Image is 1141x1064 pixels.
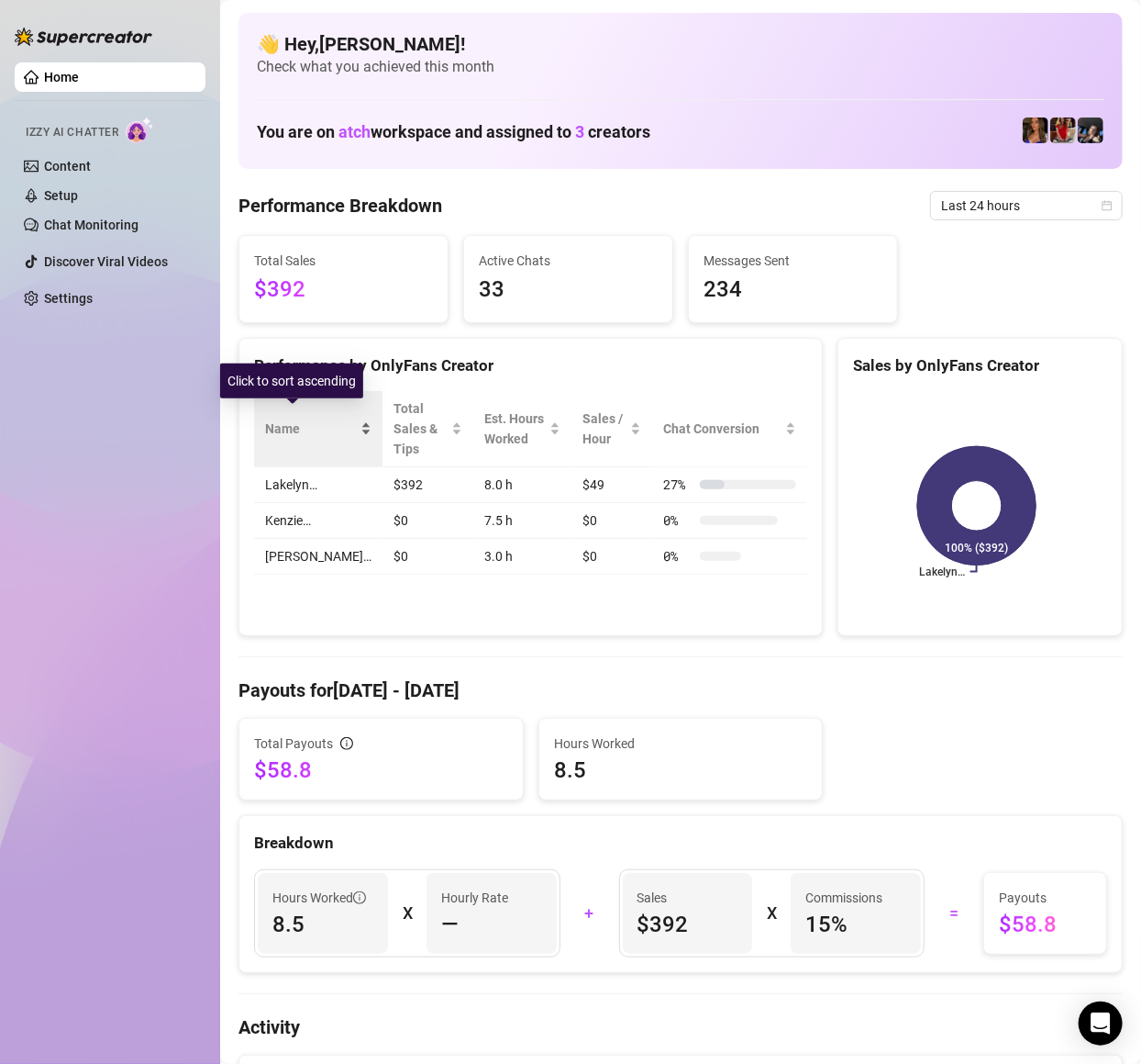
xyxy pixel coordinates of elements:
[637,888,738,908] span: Sales
[479,273,658,308] span: 33
[703,273,882,308] span: 234
[382,503,473,539] td: $0
[44,70,79,84] a: Home
[941,192,1112,219] span: Last 24 hours
[44,254,168,269] a: Discover Viral Videos
[254,756,508,785] span: $58.8
[571,899,608,928] div: +
[272,910,373,939] span: 8.5
[663,546,692,566] span: 0 %
[238,1014,1123,1040] h4: Activity
[44,159,91,174] a: Content
[663,475,692,495] span: 27 %
[1102,200,1113,211] span: calendar
[703,251,882,271] span: Messages Sent
[999,888,1091,908] span: Payouts
[1078,118,1103,143] img: Lakelyn
[441,910,459,939] span: —
[479,251,658,271] span: Active Chats
[1079,1002,1123,1046] div: Open Intercom Messenger
[254,251,433,271] span: Total Sales
[254,273,433,308] span: $392
[473,539,572,575] td: 3.0 h
[254,734,333,754] span: Total Payouts
[257,57,1104,77] span: Check what you achieved this month
[919,566,965,578] text: Lakelyn…
[44,291,93,306] a: Settings
[575,122,584,141] span: 3
[340,737,353,750] span: info-circle
[382,467,473,503] td: $392
[265,419,357,439] span: Name
[44,218,138,232] a: Chat Monitoring
[238,193,442,218] h4: Performance Breakdown
[441,888,508,908] article: Hourly Rate
[652,391,807,467] th: Chat Conversion
[473,503,572,539] td: 7.5 h
[554,756,808,785] span: 8.5
[257,122,650,142] h1: You are on workspace and assigned to creators
[254,503,382,539] td: Kenzie…
[805,910,906,939] span: 15 %
[571,391,652,467] th: Sales / Hour
[353,891,366,904] span: info-circle
[582,409,626,449] span: Sales / Hour
[257,31,1104,57] h4: 👋 Hey, [PERSON_NAME] !
[637,910,738,939] span: $392
[571,503,652,539] td: $0
[571,539,652,575] td: $0
[805,888,882,908] article: Commissions
[767,899,776,928] div: X
[382,391,473,467] th: Total Sales & Tips
[382,539,473,575] td: $0
[26,124,118,141] span: Izzy AI Chatter
[254,353,807,378] div: Performance by OnlyFans Creator
[853,353,1107,378] div: Sales by OnlyFans Creator
[254,539,382,575] td: [PERSON_NAME]…
[220,364,363,398] div: Click to sort ascending
[254,391,382,467] th: Name
[393,398,448,459] span: Total Sales & Tips
[254,467,382,503] td: Lakelyn…
[254,831,1107,856] div: Breakdown
[126,117,154,143] img: AI Chatter
[338,122,371,141] span: atch
[663,419,781,439] span: Chat Conversion
[15,28,152,46] img: logo-BBDzfeDw.svg
[272,888,366,908] span: Hours Worked
[473,467,572,503] td: 8.0 h
[1050,118,1076,143] img: Caroline
[936,899,972,928] div: =
[554,734,808,754] span: Hours Worked
[484,409,547,449] div: Est. Hours Worked
[403,899,412,928] div: X
[1023,118,1048,143] img: Kenzie
[571,467,652,503] td: $49
[44,188,78,203] a: Setup
[238,678,1123,703] h4: Payouts for [DATE] - [DATE]
[663,510,692,531] span: 0 %
[999,910,1091,939] span: $58.8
